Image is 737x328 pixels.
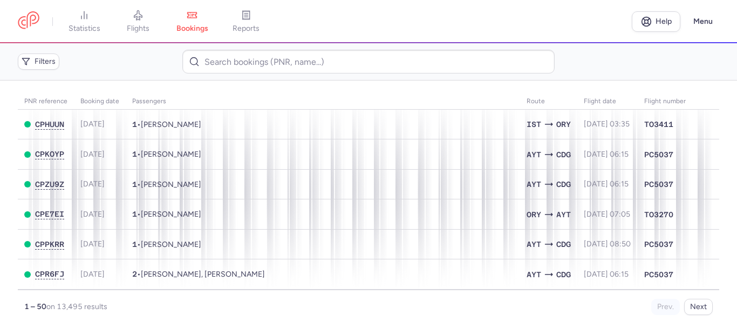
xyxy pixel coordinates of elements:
span: 1 [132,180,137,189]
a: CitizenPlane red outlined logo [18,11,39,31]
span: ORY [556,118,571,130]
span: Sofia ANDREICHENKO [141,180,201,189]
span: 1 [132,150,137,158]
span: [DATE] [80,239,105,249]
span: [DATE] 06:15 [584,150,629,159]
span: • [132,150,201,159]
span: CPKOYP [35,150,64,158]
span: [DATE] [80,270,105,279]
span: on 13,495 results [46,302,107,311]
span: CDG [556,238,571,250]
span: 1 [132,120,137,129]
span: 1 [132,210,137,218]
span: AYT [527,269,541,280]
span: statistics [69,24,100,34]
button: CPHUUN [35,120,64,129]
span: flights [127,24,149,34]
span: • [132,120,201,129]
th: Passengers [126,93,520,110]
span: 2 [132,270,137,278]
span: • [132,180,201,189]
button: CPE7EI [35,210,64,219]
a: Help [632,11,680,32]
span: [DATE] 07:05 [584,210,630,219]
a: bookings [165,10,219,34]
span: Ayhan CINGOZ [141,150,201,159]
th: Route [520,93,577,110]
span: CPE7EI [35,210,64,218]
button: Next [684,299,713,315]
span: CDG [556,178,571,190]
span: [DATE] 06:15 [584,270,629,279]
a: reports [219,10,273,34]
span: PC5037 [644,269,673,280]
span: • [132,210,201,219]
input: Search bookings (PNR, name...) [182,50,554,73]
span: [DATE] [80,210,105,219]
span: • [132,270,265,279]
span: [DATE] 06:15 [584,179,629,189]
button: Filters [18,53,59,70]
span: PC5037 [644,179,673,190]
th: Booking date [74,93,126,110]
span: [DATE] 08:50 [584,239,631,249]
span: Filters [35,57,56,66]
span: AYT [527,238,541,250]
span: [DATE] [80,119,105,129]
span: CPZU9Z [35,180,64,189]
span: CPHUUN [35,120,64,129]
button: CPKOYP [35,150,64,159]
th: flight date [577,93,638,110]
span: [DATE] [80,150,105,159]
a: statistics [57,10,111,34]
span: Fatih DURMUS [141,210,201,219]
span: • [132,240,201,249]
span: CDG [556,149,571,160]
span: PC5037 [644,149,673,160]
button: CPR6FJ [35,270,64,279]
span: Florence MAILLOT, Damien JACQUE [141,270,265,279]
button: CPZU9Z [35,180,64,189]
button: Menu [687,11,719,32]
span: CPPKRR [35,240,64,249]
span: TO3270 [644,209,673,220]
span: 1 [132,240,137,249]
span: Ahmad FADEL [141,240,201,249]
span: Help [656,17,672,25]
span: reports [233,24,260,34]
span: AYT [556,209,571,220]
span: bookings [176,24,208,34]
span: PC5037 [644,239,673,250]
span: AYT [527,149,541,160]
th: Flight number [638,93,692,110]
span: [DATE] [80,179,105,189]
button: CPPKRR [35,240,64,249]
span: AYT [527,178,541,190]
span: Dmitrii MAMATOV [141,120,201,129]
a: flights [111,10,165,34]
span: TO3411 [644,119,673,130]
span: CDG [556,269,571,280]
strong: 1 – 50 [24,302,46,311]
span: IST [527,118,541,130]
span: ORY [527,209,541,220]
th: PNR reference [18,93,74,110]
span: [DATE] 03:35 [584,119,630,129]
button: Prev. [651,299,680,315]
